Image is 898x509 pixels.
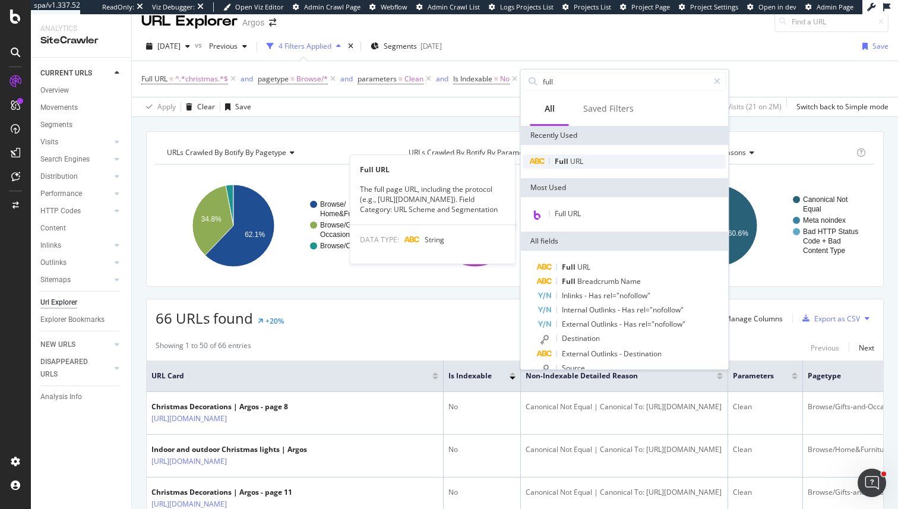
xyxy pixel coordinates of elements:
[562,349,591,359] span: External
[500,71,510,87] span: No
[555,156,570,166] span: Full
[40,205,81,217] div: HTTP Codes
[420,41,442,51] div: [DATE]
[562,333,600,343] span: Destination
[40,339,111,351] a: NEW URLS
[562,290,584,301] span: Inlinks
[265,316,284,326] div: +20%
[152,2,195,12] div: Viz Debugger:
[40,84,69,97] div: Overview
[279,41,331,51] div: 4 Filters Applied
[241,74,253,84] div: and
[620,2,670,12] a: Project Page
[406,143,622,162] h4: URLs Crawled By Botify By parameters
[436,74,448,84] div: and
[584,290,589,301] span: -
[235,102,251,112] div: Save
[526,401,723,412] div: Canonical Not Equal | Canonical To: [URL][DOMAIN_NAME]
[40,84,123,97] a: Overview
[141,74,167,84] span: Full URL
[404,71,423,87] span: Clean
[102,2,134,12] div: ReadOnly:
[40,239,61,252] div: Inlinks
[320,221,377,229] text: Browse/Gifts-and-
[156,308,253,328] span: 66 URLs found
[638,174,874,277] svg: A chart.
[679,2,738,12] a: Project Settings
[381,2,407,11] span: Webflow
[40,257,111,269] a: Outlinks
[798,309,860,328] button: Export as CSV
[320,200,346,208] text: Browse/
[733,444,798,455] div: Clean
[817,2,853,11] span: Admin Page
[197,102,215,112] div: Clear
[521,126,729,145] div: Recently Used
[40,102,78,114] div: Movements
[366,37,447,56] button: Segments[DATE]
[156,340,251,355] div: Showing 1 to 50 of 66 entries
[293,2,361,12] a: Admin Crawl Page
[320,210,377,218] text: Home&Furniture/*
[619,319,624,329] span: -
[40,339,75,351] div: NEW URLS
[40,34,122,48] div: SiteCrawler
[40,314,123,326] a: Explorer Bookmarks
[167,147,286,157] span: URLs Crawled By Botify By pagetype
[358,74,397,84] span: parameters
[340,73,353,84] button: and
[340,74,353,84] div: and
[195,40,204,50] span: vs
[151,401,288,412] div: Christmas Decorations | Argos - page 8
[40,296,123,309] a: Url Explorer
[622,305,637,315] span: Has
[304,2,361,11] span: Admin Crawl Page
[320,230,358,239] text: Occasions/*
[631,2,670,11] span: Project Page
[589,290,603,301] span: Has
[583,103,634,115] div: Saved Filters
[803,246,845,255] text: Content Type
[245,230,265,239] text: 62.1%
[156,174,391,277] svg: A chart.
[858,37,888,56] button: Save
[40,356,100,381] div: DISAPPEARED URLS
[40,136,111,148] a: Visits
[40,170,78,183] div: Distribution
[40,102,123,114] a: Movements
[542,72,709,90] input: Search by field name
[638,319,685,329] span: rel="nofollow"
[181,97,215,116] button: Clear
[175,71,228,87] span: ^.*christmas.*$
[40,119,72,131] div: Segments
[296,71,328,87] span: Browse/*
[436,73,448,84] button: and
[792,97,888,116] button: Switch back to Simple mode
[151,413,227,425] a: [URL][DOMAIN_NAME]
[40,153,111,166] a: Search Engines
[40,188,82,200] div: Performance
[562,305,589,315] span: Internal
[859,343,874,353] div: Next
[223,2,284,12] a: Open Viz Editor
[733,401,798,412] div: Clean
[872,41,888,51] div: Save
[220,97,251,116] button: Save
[235,2,284,11] span: Open Viz Editor
[803,237,841,245] text: Code + Bad
[621,276,641,286] span: Name
[151,487,292,498] div: Christmas Decorations | Argos - page 11
[562,319,591,329] span: External
[589,305,618,315] span: Outlinks
[384,41,417,51] span: Segments
[562,363,585,373] span: Source
[805,2,853,12] a: Admin Page
[570,156,583,166] span: URL
[803,216,846,225] text: Meta noindex
[350,165,516,175] div: Full URL
[774,11,888,32] input: Find a URL
[40,239,111,252] a: Inlinks
[618,305,622,315] span: -
[725,314,783,324] div: Manage Columns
